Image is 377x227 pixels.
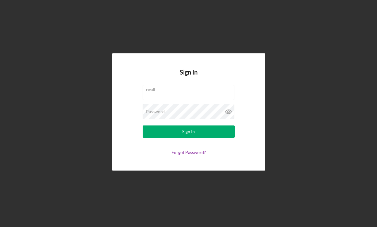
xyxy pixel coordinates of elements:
button: Sign In [143,125,235,138]
label: Password [146,109,165,114]
label: Email [146,85,234,92]
a: Forgot Password? [171,150,206,155]
h4: Sign In [180,69,198,85]
div: Sign In [182,125,195,138]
